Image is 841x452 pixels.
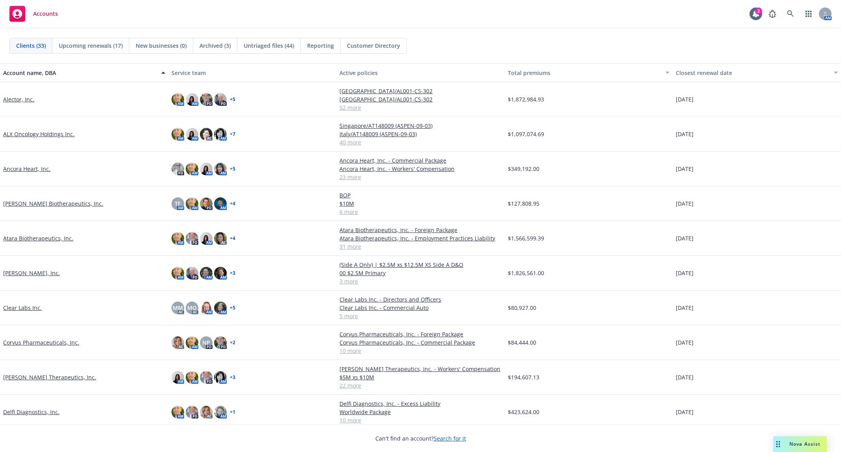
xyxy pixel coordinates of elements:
span: Can't find an account? [375,434,466,443]
span: MQ [187,304,197,312]
span: [DATE] [676,373,694,381]
a: Switch app [801,6,817,22]
img: photo [172,128,184,141]
span: [DATE] [676,408,694,416]
img: photo [214,197,227,210]
div: Service team [172,69,334,77]
a: Worldwide Package [339,408,502,416]
a: + 4 [230,236,235,241]
span: $127,808.95 [508,199,539,208]
img: photo [186,406,198,418]
span: [DATE] [676,234,694,242]
span: Reporting [307,41,334,50]
img: photo [200,128,213,141]
a: 00 $2.5M Primary [339,269,502,277]
div: 2 [755,8,762,15]
img: photo [172,336,184,349]
a: 23 more [339,173,502,181]
a: [GEOGRAPHIC_DATA]/AL001-CS-302 [339,95,502,103]
span: [DATE] [676,165,694,173]
img: photo [186,128,198,141]
img: photo [214,93,227,106]
div: Drag to move [773,436,783,452]
a: 10 more [339,416,502,424]
a: [PERSON_NAME], Inc. [3,269,60,277]
span: Customer Directory [347,41,400,50]
img: photo [214,302,227,314]
a: Delfi Diagnostics, Inc. [3,408,60,416]
a: [GEOGRAPHIC_DATA]/AL001-CS-302 [339,87,502,95]
img: photo [200,163,213,175]
span: [DATE] [676,269,694,277]
a: 52 more [339,103,502,112]
button: Total premiums [505,63,673,82]
span: MM [173,304,183,312]
div: Closest renewal date [676,69,829,77]
img: photo [172,267,184,279]
span: [DATE] [676,130,694,138]
a: + 3 [230,375,235,380]
span: $349,192.00 [508,165,539,173]
span: New businesses (0) [136,41,186,50]
a: Search [783,6,798,22]
span: [DATE] [676,304,694,312]
a: 10 more [339,347,502,355]
a: Corvus Pharmaceuticals, Inc. - Foreign Package [339,330,502,338]
img: photo [186,232,198,245]
a: Alector, Inc. [3,95,34,103]
a: 6 more [339,208,502,216]
img: photo [172,163,184,175]
a: Atara Biotherapeutics, Inc. - Employment Practices Liability [339,234,502,242]
img: photo [214,406,227,418]
img: photo [214,336,227,349]
span: TF [175,199,181,208]
a: BOP [339,191,502,199]
a: Corvus Pharmaceuticals, Inc. [3,338,79,347]
a: + 5 [230,306,235,310]
span: $1,826,561.00 [508,269,544,277]
span: Archived (3) [200,41,231,50]
span: Upcoming renewals (17) [59,41,123,50]
div: Account name, DBA [3,69,157,77]
a: + 5 [230,167,235,171]
a: Ancora Heart, Inc. [3,165,50,173]
a: Clear Labs Inc. [3,304,42,312]
img: photo [200,302,213,314]
a: Ancora Heart, Inc. - Commercial Package [339,156,502,165]
span: $1,097,074.69 [508,130,544,138]
a: Accounts [6,3,61,25]
img: photo [214,128,227,141]
img: photo [200,267,213,279]
img: photo [186,336,198,349]
button: Active policies [336,63,505,82]
a: + 3 [230,271,235,276]
a: Delfi Diagnostics, Inc. - Excess Liability [339,399,502,408]
a: [PERSON_NAME] Biotherapeutics, Inc. [3,199,103,208]
img: photo [186,197,198,210]
img: photo [186,163,198,175]
span: Accounts [33,11,58,17]
img: photo [200,232,213,245]
a: Corvus Pharmaceuticals, Inc. - Commercial Package [339,338,502,347]
a: [PERSON_NAME] Therapeutics, Inc. - Workers' Compensation [339,365,502,373]
a: Search for it [434,435,466,442]
span: $1,566,599.39 [508,234,544,242]
img: photo [214,267,227,279]
a: 22 more [339,381,502,390]
img: photo [172,406,184,418]
img: photo [214,163,227,175]
span: Nova Assist [789,441,820,447]
a: + 5 [230,97,235,102]
img: photo [186,371,198,384]
div: Total premiums [508,69,661,77]
a: + 1 [230,410,235,414]
img: photo [214,232,227,245]
span: [DATE] [676,95,694,103]
img: photo [172,371,184,384]
a: Report a Bug [765,6,780,22]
